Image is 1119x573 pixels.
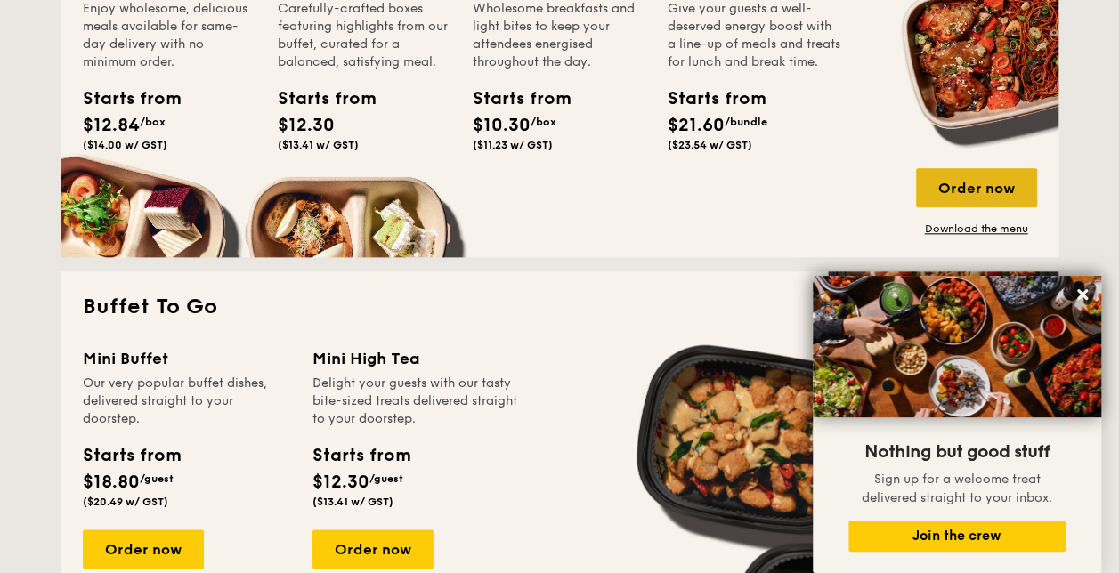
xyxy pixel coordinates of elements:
img: DSC07876-Edit02-Large.jpeg [813,276,1101,417]
div: Starts from [473,85,553,112]
span: Nothing but good stuff [864,441,1050,463]
a: Download the menu [916,222,1037,236]
span: $12.30 [312,472,369,493]
span: ($11.23 w/ GST) [473,139,553,151]
span: ($13.41 w/ GST) [278,139,359,151]
span: ($13.41 w/ GST) [312,496,393,508]
div: Delight your guests with our tasty bite-sized treats delivered straight to your doorstep. [312,375,521,428]
span: /box [531,116,556,128]
button: Close [1068,280,1097,309]
span: /bundle [725,116,767,128]
span: /guest [369,472,403,485]
span: $10.30 [473,115,531,136]
div: Mini Buffet [83,346,291,371]
span: /guest [140,472,174,485]
button: Join the crew [848,521,1066,552]
span: $18.80 [83,472,140,493]
div: Starts from [83,85,163,112]
div: Starts from [312,442,409,469]
span: ($23.54 w/ GST) [668,139,752,151]
span: $12.30 [278,115,335,136]
div: Starts from [278,85,358,112]
div: Order now [916,168,1037,207]
div: Order now [312,529,434,569]
div: Starts from [668,85,748,112]
div: Our very popular buffet dishes, delivered straight to your doorstep. [83,375,291,428]
span: $21.60 [668,115,725,136]
span: /box [140,116,166,128]
span: ($14.00 w/ GST) [83,139,167,151]
span: Sign up for a welcome treat delivered straight to your inbox. [862,472,1052,505]
div: Mini High Tea [312,346,521,371]
span: ($20.49 w/ GST) [83,496,168,508]
div: Starts from [83,442,180,469]
h2: Buffet To Go [83,293,1037,321]
div: Order now [83,529,204,569]
span: $12.84 [83,115,140,136]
